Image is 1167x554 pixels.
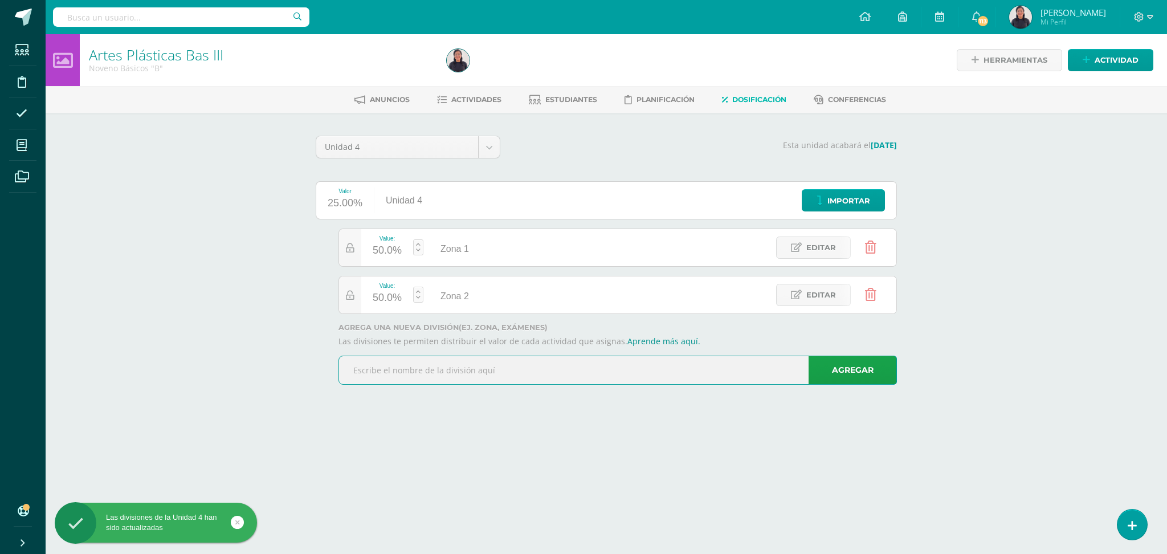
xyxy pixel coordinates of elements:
div: Unidad 4 [374,182,434,219]
span: Actividades [451,95,501,104]
span: Planificación [636,95,695,104]
input: Escribe el nombre de la división aquí [339,356,896,384]
div: 25.00% [328,194,362,213]
img: 67078d01e56025b9630a76423ab6604b.png [447,49,470,72]
span: Mi Perfil [1040,17,1106,27]
p: Las divisiones te permiten distribuir el valor de cada actividad que asignas. [338,336,897,347]
a: Unidad 4 [316,136,500,158]
span: Anuncios [370,95,410,104]
span: Editar [806,237,836,258]
a: Artes Plásticas Bas III [89,45,223,64]
a: Agregar [809,356,897,385]
div: Value: [373,235,402,242]
a: Actividades [437,91,501,109]
span: Conferencias [828,95,886,104]
a: Planificación [625,91,695,109]
label: Agrega una nueva división [338,323,897,332]
div: Noveno Básicos 'B' [89,63,433,74]
h1: Artes Plásticas Bas III [89,47,433,63]
span: Unidad 4 [325,136,470,158]
a: Anuncios [354,91,410,109]
span: [PERSON_NAME] [1040,7,1106,18]
span: Zona 2 [440,291,469,301]
span: Estudiantes [545,95,597,104]
a: Conferencias [814,91,886,109]
span: 113 [977,15,989,27]
span: Editar [806,284,836,305]
div: 50.0% [373,242,402,260]
span: Dosificación [732,95,786,104]
span: Zona 1 [440,244,469,254]
a: Dosificación [722,91,786,109]
div: Valor [328,188,362,194]
a: Actividad [1068,49,1153,71]
div: Las divisiones de la Unidad 4 han sido actualizadas [55,512,257,533]
div: Value: [373,283,402,289]
strong: (ej. Zona, Exámenes) [459,323,548,332]
a: Estudiantes [529,91,597,109]
a: Herramientas [957,49,1062,71]
img: 67078d01e56025b9630a76423ab6604b.png [1009,6,1032,28]
strong: [DATE] [871,140,897,150]
div: 50.0% [373,289,402,307]
span: Herramientas [984,50,1047,71]
span: Importar [827,190,870,211]
input: Busca un usuario... [53,7,309,27]
span: Actividad [1095,50,1139,71]
p: Esta unidad acabará el [514,140,897,150]
a: Aprende más aquí. [627,336,700,347]
a: Importar [802,189,885,211]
